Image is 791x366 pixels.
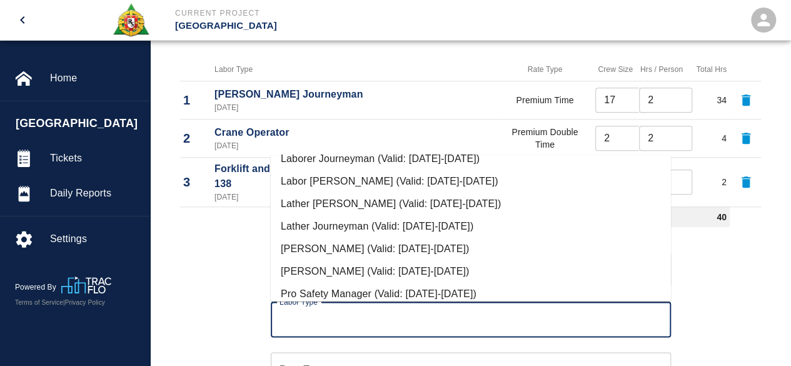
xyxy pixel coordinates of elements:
[175,8,463,19] p: Current Project
[271,170,671,192] li: Labor [PERSON_NAME] (Valid: [DATE]-[DATE])
[271,192,671,215] li: Lather [PERSON_NAME] (Valid: [DATE]-[DATE])
[214,102,495,113] p: [DATE]
[498,58,592,81] th: Rate Type
[271,215,671,237] li: Lather Journeyman (Valid: [DATE]-[DATE])
[214,125,495,140] p: Crane Operator
[271,147,671,170] li: Laborer Journeyman (Valid: [DATE]-[DATE])
[183,173,208,191] p: 3
[280,297,318,307] label: Labor Type
[183,129,208,148] p: 2
[686,157,730,206] td: 2
[592,58,636,81] th: Crew Size
[15,282,61,293] p: Powered By
[63,299,65,306] span: |
[180,206,592,227] td: Subtotal:
[214,140,495,151] p: [DATE]
[61,277,111,293] img: TracFlo
[50,151,139,166] span: Tickets
[498,119,592,157] td: Premium Double Time
[8,5,38,35] button: open drawer
[686,81,730,119] td: 34
[686,58,730,81] th: Total Hrs
[214,191,495,203] p: [DATE]
[112,3,150,38] img: Roger & Sons Concrete
[50,71,139,86] span: Home
[498,81,592,119] td: Premium Time
[686,119,730,157] td: 4
[183,91,208,109] p: 1
[15,299,63,306] a: Terms of Service
[50,231,139,247] span: Settings
[214,161,495,191] p: Forklift and Pump Operator and Magni Operator Local 138
[65,299,105,306] a: Privacy Policy
[214,87,495,102] p: [PERSON_NAME] Journeyman
[16,115,143,132] span: [GEOGRAPHIC_DATA]
[636,206,730,227] td: 40
[175,19,463,33] p: [GEOGRAPHIC_DATA]
[728,306,791,366] iframe: Chat Widget
[271,260,671,282] li: [PERSON_NAME] (Valid: [DATE]-[DATE])
[271,237,671,260] li: [PERSON_NAME] (Valid: [DATE]-[DATE])
[636,58,686,81] th: Hrs / Person
[50,186,139,201] span: Daily Reports
[271,282,671,305] li: Pro Safety Manager (Valid: [DATE]-[DATE])
[211,58,498,81] th: Labor Type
